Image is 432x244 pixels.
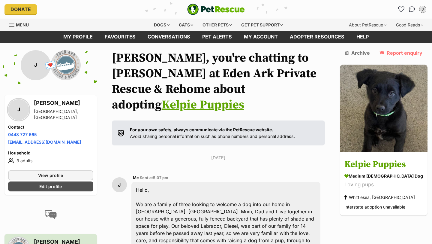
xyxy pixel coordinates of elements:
[130,127,273,132] strong: For your own safety, always communicate via the PetRescue website.
[420,6,426,12] div: J
[112,177,127,192] div: J
[237,19,287,31] div: Get pet support
[8,124,93,130] h4: Contact
[57,31,99,43] a: My profile
[140,175,168,180] span: Sent at
[8,157,93,164] li: 3 adults
[45,210,57,219] img: conversation-icon-4a6f8262b818ee0b60e3300018af0b2d0b884aa5de6e9bcb8d3d4eeb1a70a7c4.svg
[345,50,370,56] a: Archive
[407,5,417,14] a: Conversations
[8,132,37,137] a: 0448 727 665
[418,5,427,14] button: My account
[133,175,139,180] span: Me
[392,19,427,31] div: Good Reads
[175,19,197,31] div: Cats
[196,31,238,43] a: Pet alerts
[344,193,415,201] div: Whittlesea, [GEOGRAPHIC_DATA]
[198,19,236,31] div: Other pets
[34,99,93,107] h3: [PERSON_NAME]
[238,31,284,43] a: My account
[51,50,81,80] img: Eden Ark Private Rescue & Rehome profile pic
[142,31,196,43] a: conversations
[340,153,427,215] a: Kelpie Puppies medium [DEMOGRAPHIC_DATA] Dog Loving pups Whittlesea, [GEOGRAPHIC_DATA] Interstate...
[187,4,245,15] img: logo-e224e6f780fb5917bec1dbf3a21bbac754714ae5b6737aabdf751b685950b380.svg
[379,50,422,56] a: Report enquiry
[8,150,93,156] h4: Household
[8,139,81,145] a: [EMAIL_ADDRESS][DOMAIN_NAME]
[396,5,406,14] a: Favourites
[344,173,423,179] div: medium [DEMOGRAPHIC_DATA] Dog
[153,175,168,180] span: 5:07 pm
[4,4,37,14] a: Donate
[350,31,375,43] a: Help
[99,31,142,43] a: Favourites
[409,6,415,12] img: chat-41dd97257d64d25036548639549fe6c8038ab92f7586957e7f3b1b290dea8141.svg
[8,170,93,180] a: View profile
[8,99,29,120] div: J
[344,181,423,189] div: Loving pups
[8,181,93,191] a: Edit profile
[396,5,427,14] ul: Account quick links
[345,19,391,31] div: About PetRescue
[344,158,423,171] h3: Kelpie Puppies
[162,97,244,112] a: Kelpie Puppies
[150,19,174,31] div: Dogs
[130,127,295,139] p: Avoid sharing personal information such as phone numbers and personal address.
[9,19,33,30] a: Menu
[112,50,325,113] h1: [PERSON_NAME], you're chatting to [PERSON_NAME] at Eden Ark Private Rescue & Rehome about adopting
[21,50,51,80] div: J
[39,183,62,190] span: Edit profile
[340,65,427,152] img: Kelpie Puppies
[187,4,245,15] a: PetRescue
[34,108,93,120] div: [GEOGRAPHIC_DATA], [GEOGRAPHIC_DATA]
[44,59,58,72] span: 💌
[38,172,63,178] span: View profile
[112,154,325,161] p: [DATE]
[284,31,350,43] a: Adopter resources
[16,22,29,27] span: Menu
[344,204,405,209] span: Interstate adoption unavailable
